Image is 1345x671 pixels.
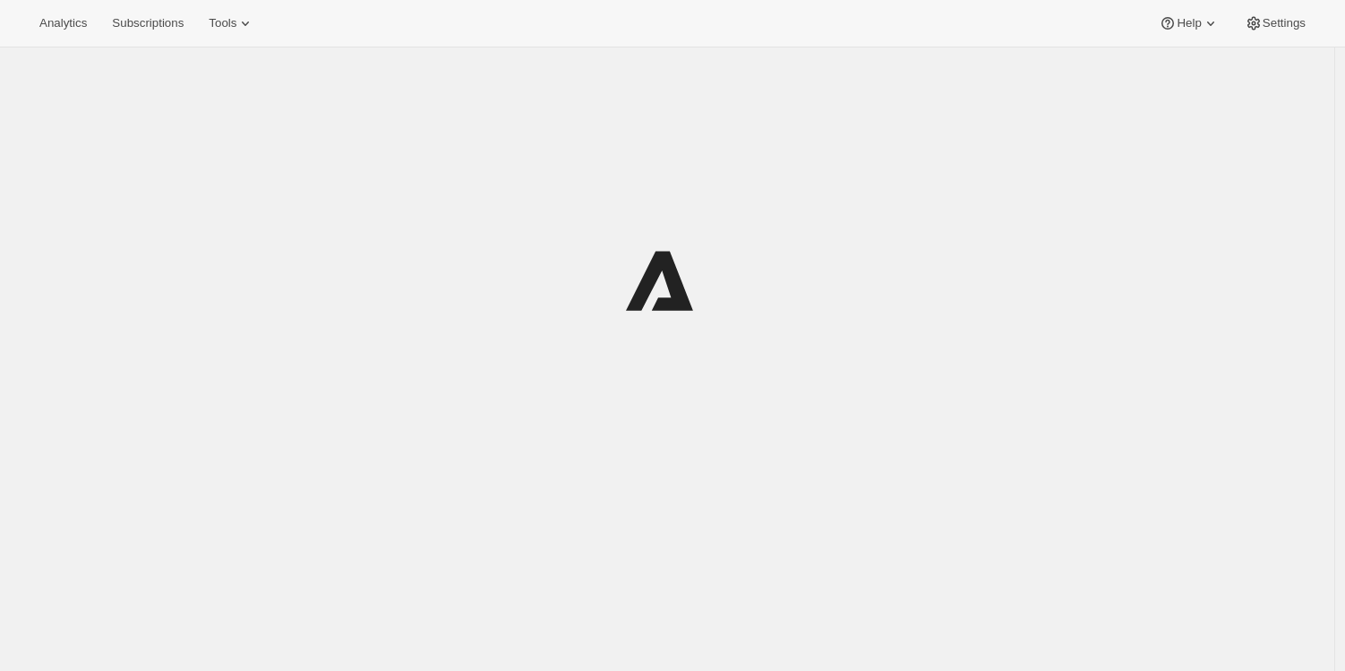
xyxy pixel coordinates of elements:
span: Tools [209,16,236,30]
button: Analytics [29,11,98,36]
button: Settings [1234,11,1316,36]
span: Subscriptions [112,16,184,30]
button: Help [1148,11,1229,36]
button: Subscriptions [101,11,194,36]
button: Tools [198,11,265,36]
span: Settings [1263,16,1306,30]
span: Analytics [39,16,87,30]
span: Help [1177,16,1201,30]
